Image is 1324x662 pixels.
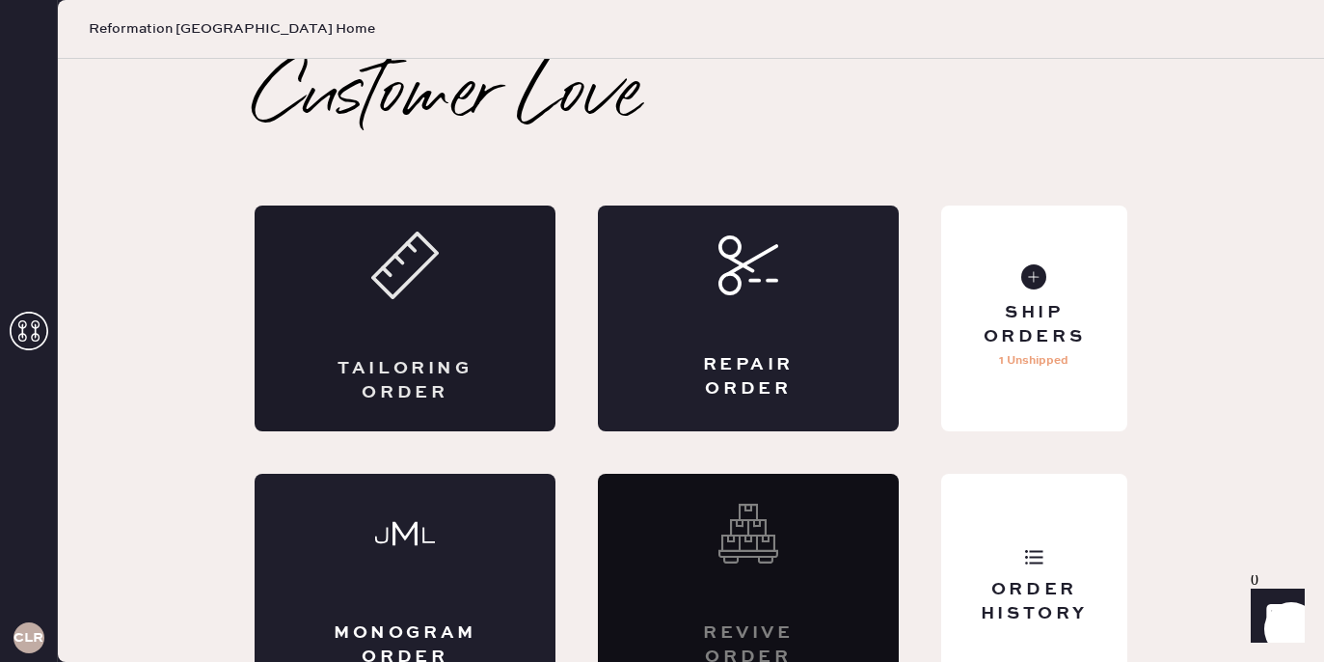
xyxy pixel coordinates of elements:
[14,631,43,645] h3: CLR
[675,353,822,401] div: Repair Order
[999,349,1068,372] p: 1 Unshipped
[89,19,375,39] span: Reformation [GEOGRAPHIC_DATA] Home
[1232,575,1315,658] iframe: Front Chat
[255,59,641,136] h2: Customer Love
[957,578,1112,626] div: Order History
[332,357,478,405] div: Tailoring Order
[957,301,1112,349] div: Ship Orders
